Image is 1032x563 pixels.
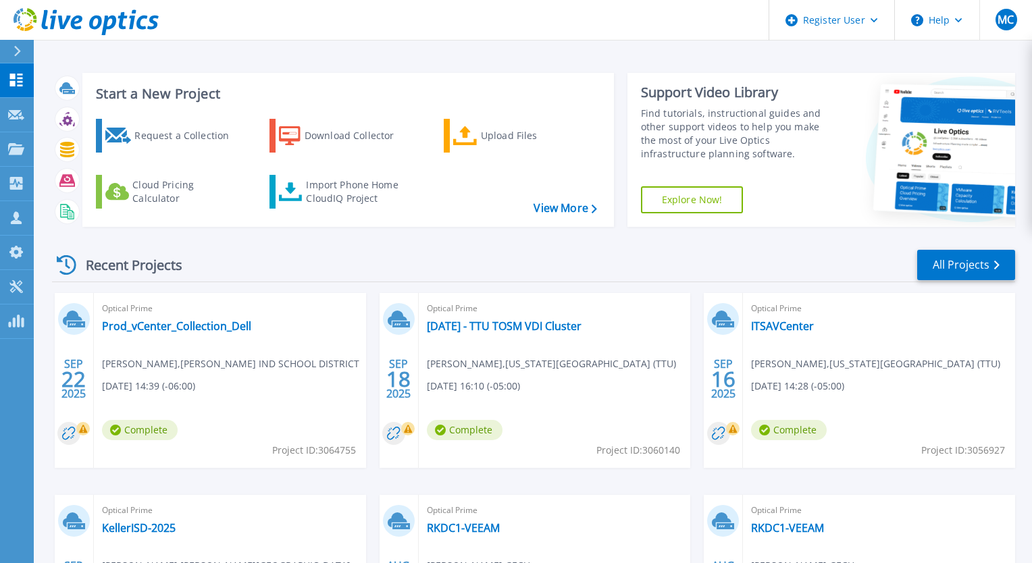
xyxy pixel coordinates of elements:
[102,356,359,371] span: [PERSON_NAME] , [PERSON_NAME] IND SCHOOL DISTRICT
[102,379,195,394] span: [DATE] 14:39 (-06:00)
[427,521,500,535] a: RKDC1-VEEAM
[427,356,676,371] span: [PERSON_NAME] , [US_STATE][GEOGRAPHIC_DATA] (TTU)
[998,14,1014,25] span: MC
[641,84,835,101] div: Support Video Library
[306,178,411,205] div: Import Phone Home CloudIQ Project
[711,373,736,385] span: 16
[427,301,683,316] span: Optical Prime
[102,521,176,535] a: KellerISD-2025
[96,86,596,101] h3: Start a New Project
[751,356,1000,371] span: [PERSON_NAME] , [US_STATE][GEOGRAPHIC_DATA] (TTU)
[917,250,1015,280] a: All Projects
[272,443,356,458] span: Project ID: 3064755
[751,301,1007,316] span: Optical Prime
[427,319,582,333] a: [DATE] - TTU TOSM VDI Cluster
[711,354,736,404] div: SEP 2025
[641,107,835,161] div: Find tutorials, instructional guides and other support videos to help you make the most of your L...
[427,420,502,440] span: Complete
[751,503,1007,518] span: Optical Prime
[96,119,247,153] a: Request a Collection
[102,301,358,316] span: Optical Prime
[921,443,1005,458] span: Project ID: 3056927
[61,373,86,385] span: 22
[444,119,594,153] a: Upload Files
[96,175,247,209] a: Cloud Pricing Calculator
[751,521,824,535] a: RKDC1-VEEAM
[132,178,240,205] div: Cloud Pricing Calculator
[751,420,827,440] span: Complete
[102,319,251,333] a: Prod_vCenter_Collection_Dell
[481,122,589,149] div: Upload Files
[534,202,596,215] a: View More
[386,373,411,385] span: 18
[102,503,358,518] span: Optical Prime
[52,248,201,281] div: Recent Projects
[102,420,178,440] span: Complete
[596,443,680,458] span: Project ID: 3060140
[134,122,242,149] div: Request a Collection
[427,503,683,518] span: Optical Prime
[427,379,520,394] span: [DATE] 16:10 (-05:00)
[751,319,814,333] a: ITSAVCenter
[305,122,413,149] div: Download Collector
[61,354,86,404] div: SEP 2025
[269,119,420,153] a: Download Collector
[386,354,411,404] div: SEP 2025
[641,186,744,213] a: Explore Now!
[751,379,844,394] span: [DATE] 14:28 (-05:00)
